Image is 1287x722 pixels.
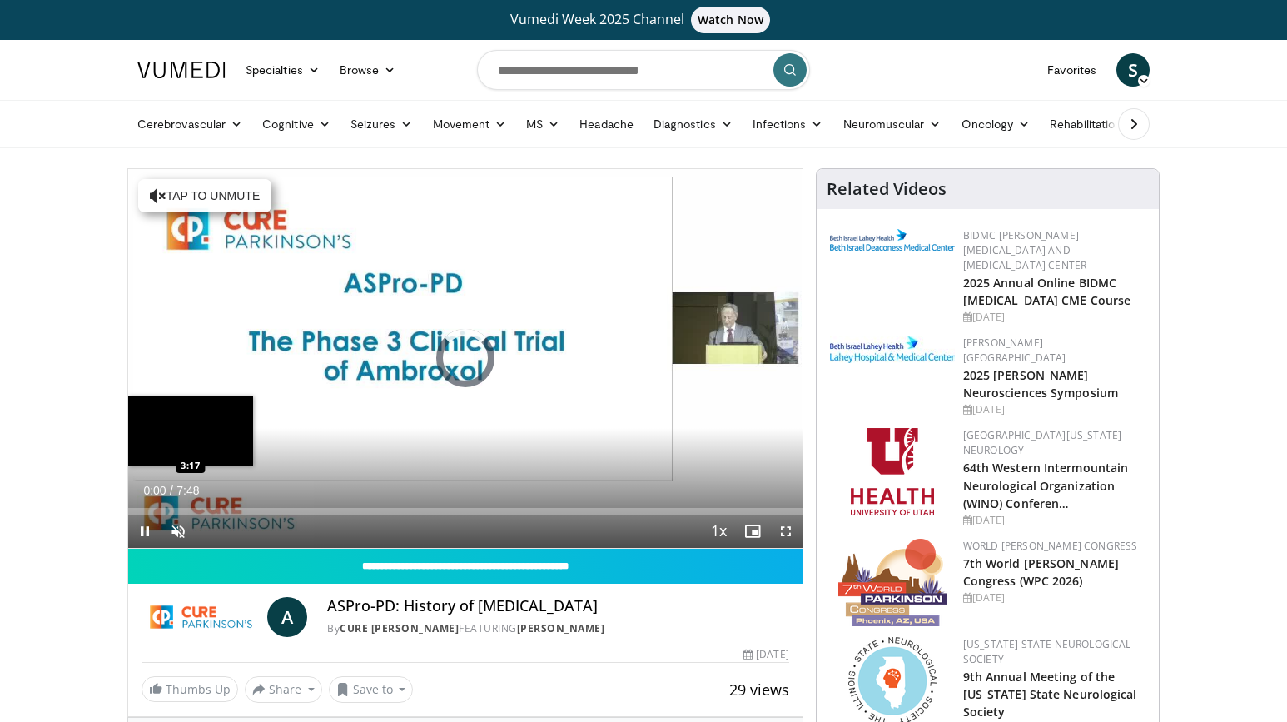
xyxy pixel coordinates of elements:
[176,484,199,497] span: 7:48
[340,107,423,141] a: Seizures
[963,402,1145,417] div: [DATE]
[963,555,1119,589] a: 7th World [PERSON_NAME] Congress (WPC 2026)
[743,107,833,141] a: Infections
[510,10,777,28] span: Vumedi Week 2025 Channel
[245,676,322,703] button: Share
[327,621,788,636] div: By FEATURING
[329,676,414,703] button: Save to
[827,179,947,199] h4: Related Videos
[128,508,803,515] div: Progress Bar
[569,107,643,141] a: Headache
[963,539,1138,553] a: World [PERSON_NAME] Congress
[128,515,161,548] button: Pause
[963,310,1145,325] div: [DATE]
[137,62,226,78] img: VuMedi Logo
[142,676,238,702] a: Thumbs Up
[143,484,166,497] span: 0:00
[838,539,947,626] img: 16fe1da8-a9a0-4f15-bd45-1dd1acf19c34.png.150x105_q85_autocrop_double_scale_upscale_version-0.2.png
[1037,53,1106,87] a: Favorites
[643,107,743,141] a: Diagnostics
[517,621,605,635] a: [PERSON_NAME]
[327,597,788,615] h4: ASPro-PD: History of [MEDICAL_DATA]
[1116,53,1150,87] a: S
[1040,107,1131,141] a: Rehabilitation
[142,597,261,637] img: Cure Parkinson's
[963,228,1087,272] a: BIDMC [PERSON_NAME][MEDICAL_DATA] and [MEDICAL_DATA] Center
[851,428,934,515] img: f6362829-b0a3-407d-a044-59546adfd345.png.150x105_q85_autocrop_double_scale_upscale_version-0.2.png
[161,515,195,548] button: Unmute
[127,107,252,141] a: Cerebrovascular
[952,107,1041,141] a: Oncology
[128,169,803,549] video-js: Video Player
[340,621,459,635] a: Cure [PERSON_NAME]
[330,53,406,87] a: Browse
[736,515,769,548] button: Enable picture-in-picture mode
[830,229,955,251] img: c96b19ec-a48b-46a9-9095-935f19585444.png.150x105_q85_autocrop_double_scale_upscale_version-0.2.png
[138,179,271,212] button: Tap to unmute
[833,107,952,141] a: Neuromuscular
[963,460,1129,510] a: 64th Western Intermountain Neurological Organization (WINO) Conferen…
[170,484,173,497] span: /
[830,336,955,363] img: e7977282-282c-4444-820d-7cc2733560fd.jpg.150x105_q85_autocrop_double_scale_upscale_version-0.2.jpg
[516,107,569,141] a: MS
[423,107,517,141] a: Movement
[267,597,307,637] a: A
[252,107,340,141] a: Cognitive
[963,367,1118,401] a: 2025 [PERSON_NAME] Neurosciences Symposium
[743,647,788,662] div: [DATE]
[729,680,789,700] span: 29 views
[963,669,1137,720] a: 9th Annual Meeting of the [US_STATE] State Neurological Society
[963,637,1131,666] a: [US_STATE] State Neurological Society
[236,53,330,87] a: Specialties
[140,7,1147,33] a: Vumedi Week 2025 ChannelWatch Now
[703,515,736,548] button: Playback Rate
[769,515,803,548] button: Fullscreen
[963,336,1066,365] a: [PERSON_NAME][GEOGRAPHIC_DATA]
[477,50,810,90] input: Search topics, interventions
[963,428,1122,457] a: [GEOGRAPHIC_DATA][US_STATE] Neurology
[963,590,1145,605] div: [DATE]
[963,275,1131,308] a: 2025 Annual Online BIDMC [MEDICAL_DATA] CME Course
[963,513,1145,528] div: [DATE]
[691,7,770,33] span: Watch Now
